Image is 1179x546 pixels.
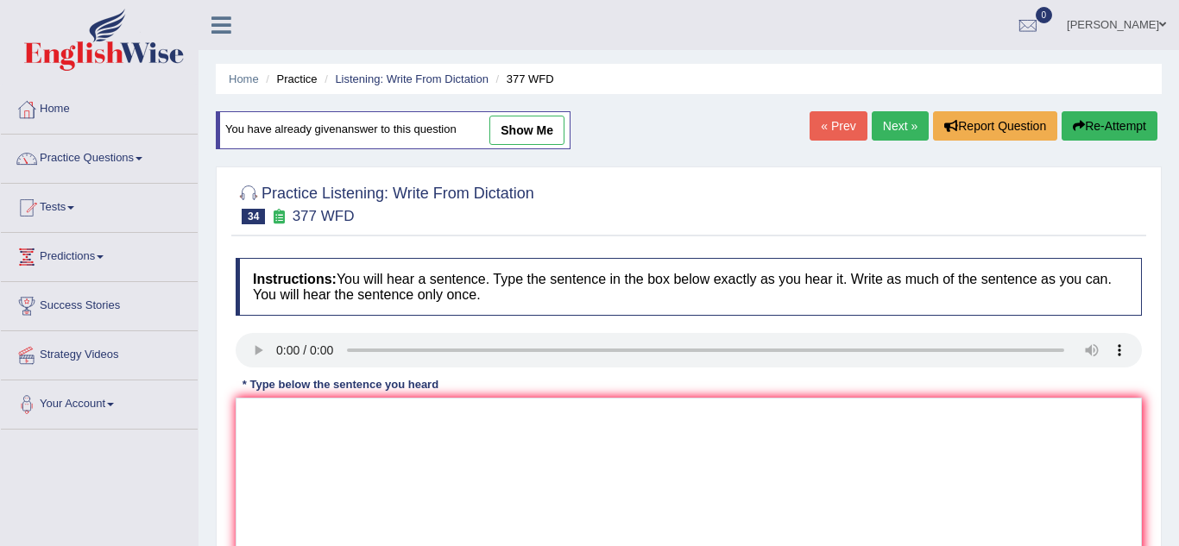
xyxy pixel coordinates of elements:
[489,116,564,145] a: show me
[1,331,198,374] a: Strategy Videos
[1,282,198,325] a: Success Stories
[335,72,489,85] a: Listening: Write From Dictation
[269,209,287,225] small: Exam occurring question
[810,111,867,141] a: « Prev
[229,72,259,85] a: Home
[1,184,198,227] a: Tests
[1,85,198,129] a: Home
[1062,111,1157,141] button: Re-Attempt
[242,209,265,224] span: 34
[492,71,554,87] li: 377 WFD
[1036,7,1053,23] span: 0
[1,135,198,178] a: Practice Questions
[293,208,355,224] small: 377 WFD
[253,272,337,286] b: Instructions:
[216,111,571,149] div: You have already given answer to this question
[262,71,317,87] li: Practice
[1,380,198,424] a: Your Account
[933,111,1057,141] button: Report Question
[1,233,198,276] a: Predictions
[236,258,1142,316] h4: You will hear a sentence. Type the sentence in the box below exactly as you hear it. Write as muc...
[872,111,929,141] a: Next »
[236,181,534,224] h2: Practice Listening: Write From Dictation
[236,376,445,392] div: * Type below the sentence you heard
